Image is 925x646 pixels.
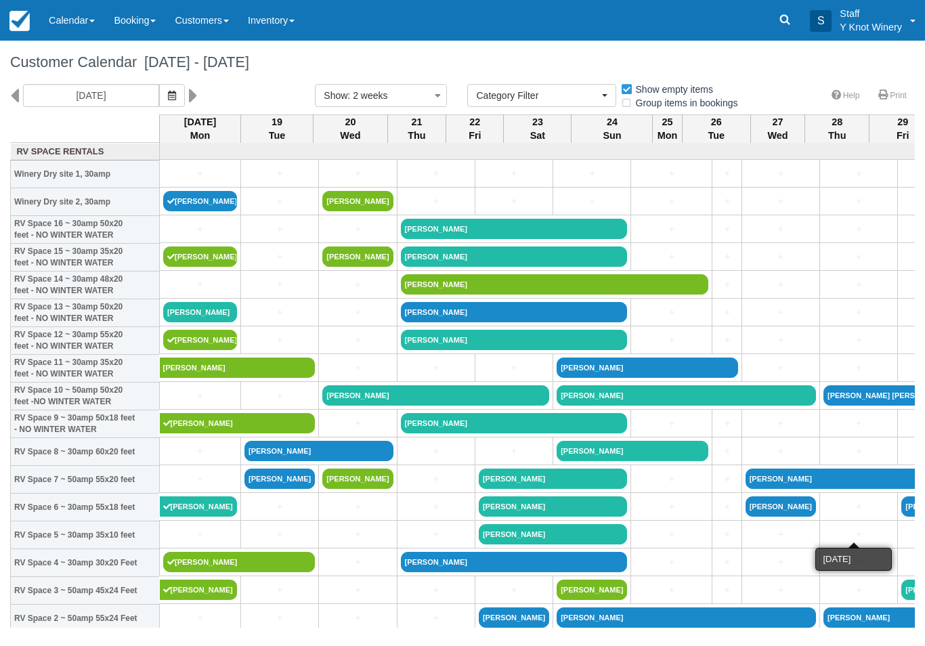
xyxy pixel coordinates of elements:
[322,222,393,236] a: +
[746,555,816,569] a: +
[322,469,393,489] a: [PERSON_NAME]
[746,333,816,347] a: +
[11,438,160,466] th: RV Space 8 ~ 30amp 60x20 feet
[746,527,816,542] a: +
[746,361,816,375] a: +
[746,583,816,597] a: +
[716,333,737,347] a: +
[11,355,160,383] th: RV Space 11 ~ 30amp 35x20 feet - NO WINTER WATER
[476,89,599,102] span: Category Filter
[557,607,816,628] a: [PERSON_NAME]
[504,114,572,143] th: 23 Sat
[163,552,315,572] a: [PERSON_NAME]
[163,278,237,292] a: +
[823,527,894,542] a: +
[401,500,471,514] a: +
[479,194,549,209] a: +
[11,383,160,410] th: RV Space 10 ~ 50amp 50x20 feet -NO WINTER WATER
[746,167,816,181] a: +
[322,611,393,625] a: +
[401,246,628,267] a: [PERSON_NAME]
[137,53,249,70] span: [DATE] - [DATE]
[241,114,314,143] th: 19 Tue
[160,413,316,433] a: [PERSON_NAME]
[716,278,737,292] a: +
[163,472,237,486] a: +
[746,496,816,517] a: [PERSON_NAME]
[634,250,708,264] a: +
[244,389,315,403] a: +
[322,167,393,181] a: +
[823,333,894,347] a: +
[244,469,315,489] a: [PERSON_NAME]
[746,222,816,236] a: +
[716,444,737,458] a: +
[479,496,628,517] a: [PERSON_NAME]
[11,521,160,549] th: RV Space 5 ~ 30amp 35x10 feet
[401,194,471,209] a: +
[634,333,708,347] a: +
[11,216,160,244] th: RV Space 16 ~ 30amp 50x20 feet - NO WINTER WATER
[716,222,737,236] a: +
[467,84,616,107] button: Category Filter
[634,194,708,209] a: +
[244,527,315,542] a: +
[244,250,315,264] a: +
[244,333,315,347] a: +
[682,114,750,143] th: 26 Tue
[716,305,737,320] a: +
[244,167,315,181] a: +
[160,496,238,517] a: [PERSON_NAME]
[840,7,902,20] p: Staff
[634,167,708,181] a: +
[840,20,902,34] p: Y Knot Winery
[11,299,160,327] th: RV Space 13 ~ 30amp 50x20 feet - NO WINTER WATER
[823,222,894,236] a: +
[163,246,237,267] a: [PERSON_NAME]
[557,194,627,209] a: +
[324,90,347,101] span: Show
[9,11,30,31] img: checkfront-main-nav-mini-logo.png
[746,194,816,209] a: +
[823,194,894,209] a: +
[244,222,315,236] a: +
[11,605,160,632] th: RV Space 2 ~ 50amp 55x24 Feet
[401,302,628,322] a: [PERSON_NAME]
[620,79,722,100] label: Show empty items
[322,555,393,569] a: +
[746,278,816,292] a: +
[11,494,160,521] th: RV Space 6 ~ 30amp 55x18 feet
[746,305,816,320] a: +
[163,302,237,322] a: [PERSON_NAME]
[322,191,393,211] a: [PERSON_NAME]
[11,466,160,494] th: RV Space 7 ~ 50amp 55x20 feet
[160,114,241,143] th: [DATE] Mon
[322,416,393,431] a: +
[401,167,471,181] a: +
[716,583,737,597] a: +
[163,191,237,211] a: [PERSON_NAME]
[401,552,628,572] a: [PERSON_NAME]
[479,583,549,597] a: +
[10,54,915,70] h1: Customer Calendar
[322,305,393,320] a: +
[823,361,894,375] a: +
[479,444,549,458] a: +
[11,244,160,272] th: RV Space 15 ~ 30amp 35x20 feet - NO WINTER WATER
[716,416,737,431] a: +
[14,146,156,158] a: RV Space Rentals
[11,577,160,605] th: RV Space 3 ~ 50amp 45x24 Feet
[634,222,708,236] a: +
[244,441,393,461] a: [PERSON_NAME]
[557,385,816,406] a: [PERSON_NAME]
[163,444,237,458] a: +
[746,416,816,431] a: +
[823,305,894,320] a: +
[823,555,894,569] a: +
[823,86,868,106] a: Help
[716,527,737,542] a: +
[823,250,894,264] a: +
[11,272,160,299] th: RV Space 14 ~ 30amp 48x20 feet - NO WINTER WATER
[823,583,894,597] a: +
[479,607,549,628] a: [PERSON_NAME]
